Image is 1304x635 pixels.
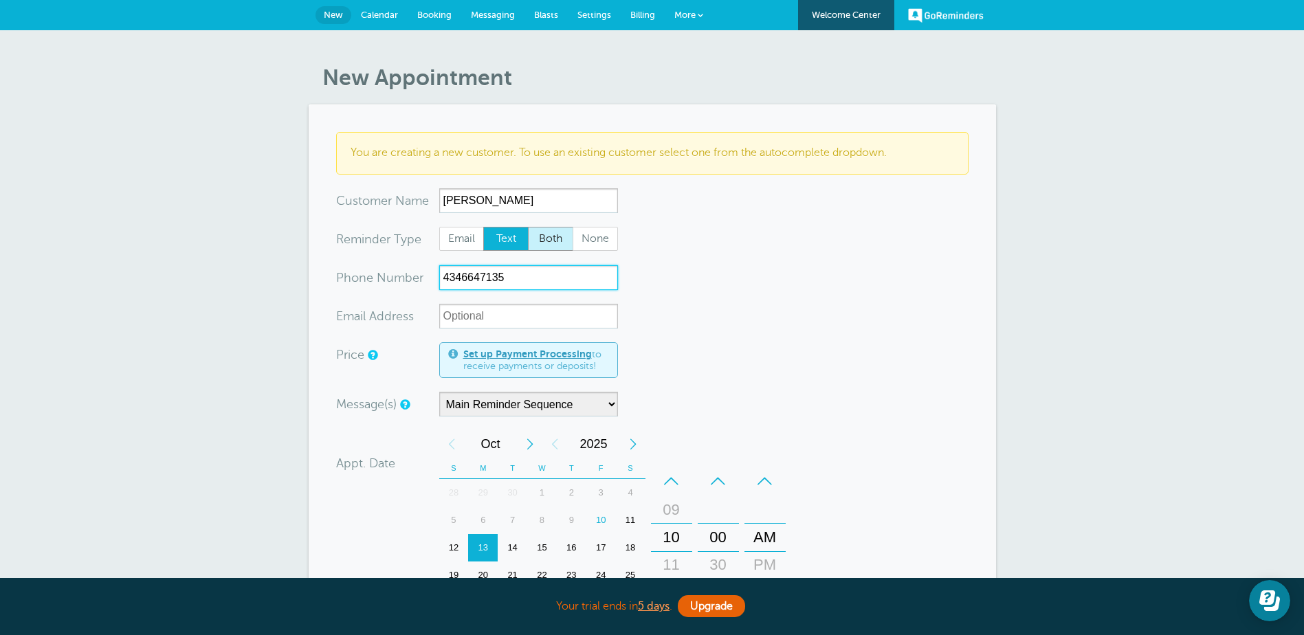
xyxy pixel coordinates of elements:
div: Next Month [518,430,542,458]
span: Blasts [534,10,558,20]
div: Thursday, October 16 [557,534,586,561]
div: Tuesday, October 21 [498,561,527,589]
span: None [573,227,617,251]
span: 2025 [567,430,621,458]
th: S [439,458,469,479]
th: T [498,458,527,479]
div: 16 [557,534,586,561]
div: 20 [468,561,498,589]
div: Your trial ends in . [309,592,996,621]
iframe: Resource center [1249,580,1290,621]
div: 4 [616,479,645,506]
div: Friday, October 3 [586,479,616,506]
a: Set up Payment Processing [463,348,592,359]
span: Booking [417,10,452,20]
div: 15 [527,534,557,561]
label: Message(s) [336,398,397,410]
label: Both [528,227,573,252]
span: Email [440,227,484,251]
label: Reminder Type [336,233,421,245]
a: Simple templates and custom messages will use the reminder schedule set under Settings > Reminder... [400,400,408,409]
span: More [674,10,696,20]
div: Sunday, October 5 [439,506,469,534]
span: Cus [336,194,358,207]
div: 19 [439,561,469,589]
div: 1 [527,479,557,506]
div: Next Year [621,430,645,458]
div: Wednesday, October 8 [527,506,557,534]
div: 10 [586,506,616,534]
div: 14 [498,534,527,561]
span: Both [529,227,573,251]
th: S [616,458,645,479]
div: Saturday, October 25 [616,561,645,589]
a: An optional price for the appointment. If you set a price, you can include a payment link in your... [368,350,376,359]
div: Hours [651,467,692,608]
div: mber [336,265,439,290]
div: 7 [498,506,527,534]
span: il Add [360,310,392,322]
div: 2 [557,479,586,506]
div: Monday, October 20 [468,561,498,589]
th: M [468,458,498,479]
div: Tuesday, September 30 [498,479,527,506]
div: 9 [557,506,586,534]
span: Messaging [471,10,515,20]
span: Pho [336,271,359,284]
label: Text [483,227,529,252]
div: Wednesday, October 15 [527,534,557,561]
span: Text [484,227,528,251]
div: 28 [439,479,469,506]
span: ne Nu [359,271,394,284]
div: Friday, October 17 [586,534,616,561]
label: None [573,227,618,252]
div: 30 [498,479,527,506]
div: Monday, October 6 [468,506,498,534]
p: You are creating a new customer. To use an existing customer select one from the autocomplete dro... [351,146,954,159]
div: 24 [586,561,616,589]
div: Today, Friday, October 10 [586,506,616,534]
a: Upgrade [678,595,745,617]
div: Sunday, October 12 [439,534,469,561]
div: AM [749,524,782,551]
div: Sunday, September 28 [439,479,469,506]
span: New [324,10,343,20]
div: PM [749,551,782,579]
div: 29 [468,479,498,506]
div: Saturday, October 4 [616,479,645,506]
div: Friday, October 24 [586,561,616,589]
label: Appt. Date [336,457,395,469]
div: 6 [468,506,498,534]
input: Optional [439,304,618,328]
th: F [586,458,616,479]
span: Ema [336,310,360,322]
div: Thursday, October 2 [557,479,586,506]
b: 5 days [638,600,670,612]
span: Settings [577,10,611,20]
div: Thursday, October 9 [557,506,586,534]
span: Calendar [361,10,398,20]
div: Sunday, October 19 [439,561,469,589]
h1: New Appointment [322,65,996,91]
div: 00 [702,524,735,551]
div: Wednesday, October 1 [527,479,557,506]
div: Monday, September 29 [468,479,498,506]
label: Email [439,227,485,252]
div: 23 [557,561,586,589]
div: 30 [702,551,735,579]
div: 12 [439,534,469,561]
div: 17 [586,534,616,561]
span: tomer N [358,194,405,207]
div: 11 [616,506,645,534]
div: 25 [616,561,645,589]
label: Price [336,348,364,361]
div: Saturday, October 18 [616,534,645,561]
div: ame [336,188,439,213]
div: Thursday, October 23 [557,561,586,589]
div: Monday, October 13 [468,534,498,561]
span: October [464,430,518,458]
div: Wednesday, October 22 [527,561,557,589]
div: Tuesday, October 7 [498,506,527,534]
div: 10 [655,524,688,551]
div: Previous Year [542,430,567,458]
